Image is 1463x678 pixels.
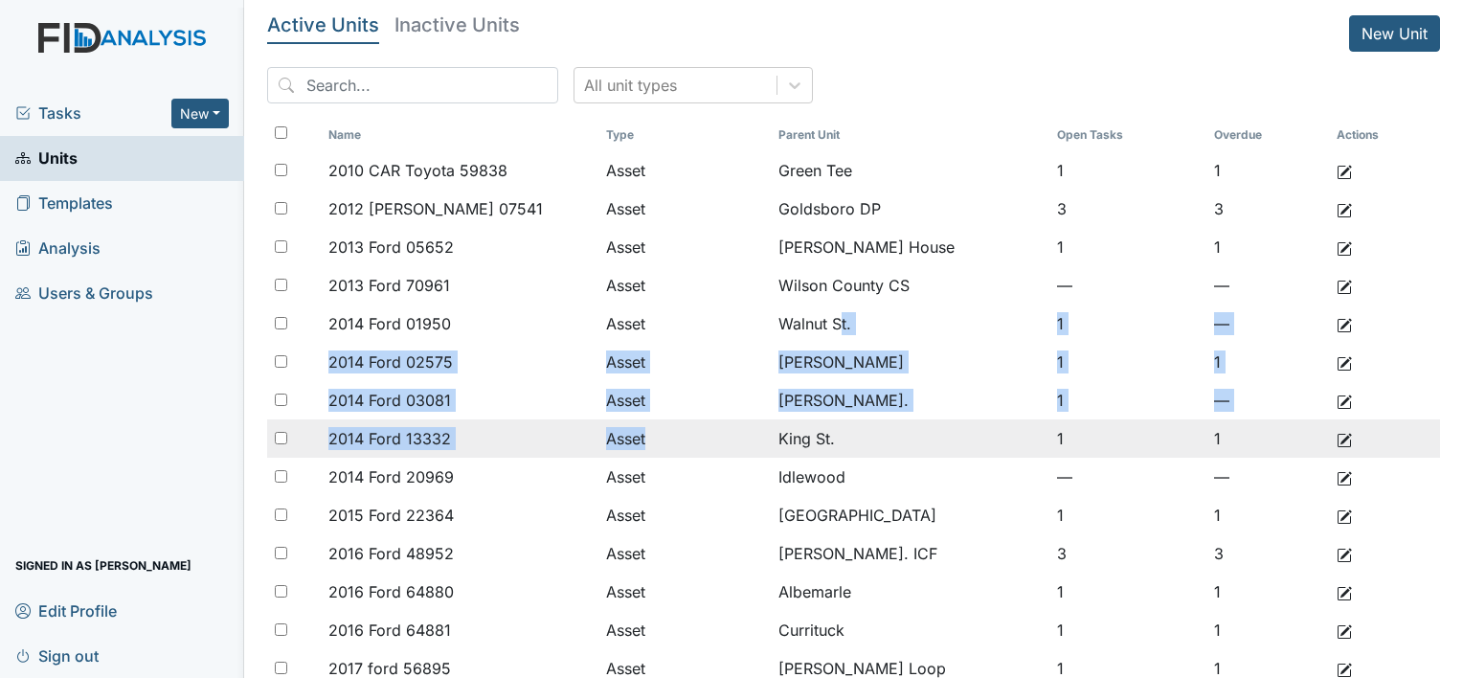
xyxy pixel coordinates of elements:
[1206,381,1329,419] td: —
[1206,119,1329,151] th: Toggle SortBy
[1206,458,1329,496] td: —
[1049,381,1207,419] td: 1
[1206,611,1329,649] td: 1
[1206,343,1329,381] td: 1
[328,619,451,642] span: 2016 Ford 64881
[598,190,771,228] td: Asset
[1049,611,1207,649] td: 1
[328,274,450,297] span: 2013 Ford 70961
[15,234,101,263] span: Analysis
[1049,228,1207,266] td: 1
[771,496,1048,534] td: [GEOGRAPHIC_DATA]
[1049,419,1207,458] td: 1
[275,126,287,139] input: Toggle All Rows Selected
[1049,496,1207,534] td: 1
[15,189,113,218] span: Templates
[15,596,117,625] span: Edit Profile
[598,305,771,343] td: Asset
[598,381,771,419] td: Asset
[1206,573,1329,611] td: 1
[598,611,771,649] td: Asset
[598,458,771,496] td: Asset
[598,419,771,458] td: Asset
[1206,266,1329,305] td: —
[771,190,1048,228] td: Goldsboro DP
[1049,305,1207,343] td: 1
[1049,119,1207,151] th: Toggle SortBy
[598,119,771,151] th: Toggle SortBy
[771,381,1048,419] td: [PERSON_NAME].
[771,119,1048,151] th: Toggle SortBy
[15,279,153,308] span: Users & Groups
[321,119,598,151] th: Toggle SortBy
[328,312,451,335] span: 2014 Ford 01950
[328,197,543,220] span: 2012 [PERSON_NAME] 07541
[598,496,771,534] td: Asset
[1206,228,1329,266] td: 1
[1206,151,1329,190] td: 1
[328,465,454,488] span: 2014 Ford 20969
[771,305,1048,343] td: Walnut St.
[771,266,1048,305] td: Wilson County CS
[1206,496,1329,534] td: 1
[1349,15,1440,52] a: New Unit
[1049,266,1207,305] td: —
[598,228,771,266] td: Asset
[584,74,677,97] div: All unit types
[15,144,78,173] span: Units
[598,534,771,573] td: Asset
[1049,458,1207,496] td: —
[771,151,1048,190] td: Green Tee
[1049,343,1207,381] td: 1
[171,99,229,128] button: New
[1206,534,1329,573] td: 3
[1049,573,1207,611] td: 1
[771,534,1048,573] td: [PERSON_NAME]. ICF
[15,641,99,670] span: Sign out
[328,389,451,412] span: 2014 Ford 03081
[328,350,453,373] span: 2014 Ford 02575
[328,236,454,259] span: 2013 Ford 05652
[771,458,1048,496] td: Idlewood
[771,611,1048,649] td: Currituck
[267,15,379,34] h5: Active Units
[328,580,454,603] span: 2016 Ford 64880
[1329,119,1425,151] th: Actions
[394,15,520,34] h5: Inactive Units
[1049,151,1207,190] td: 1
[328,159,507,182] span: 2010 CAR Toyota 59838
[771,343,1048,381] td: [PERSON_NAME]
[771,573,1048,611] td: Albemarle
[1206,305,1329,343] td: —
[1049,534,1207,573] td: 3
[598,266,771,305] td: Asset
[1049,190,1207,228] td: 3
[15,551,191,580] span: Signed in as [PERSON_NAME]
[1206,419,1329,458] td: 1
[328,427,451,450] span: 2014 Ford 13332
[771,419,1048,458] td: King St.
[771,228,1048,266] td: [PERSON_NAME] House
[1206,190,1329,228] td: 3
[267,67,558,103] input: Search...
[598,343,771,381] td: Asset
[15,102,171,124] a: Tasks
[598,573,771,611] td: Asset
[328,504,454,527] span: 2015 Ford 22364
[598,151,771,190] td: Asset
[328,542,454,565] span: 2016 Ford 48952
